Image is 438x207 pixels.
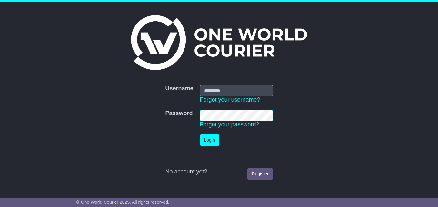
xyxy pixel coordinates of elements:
[200,134,219,146] button: Login
[131,15,307,70] img: One World
[165,85,193,92] label: Username
[76,200,169,205] span: © One World Courier 2025. All rights reserved.
[200,121,259,128] a: Forgot your password?
[165,110,193,117] label: Password
[247,168,273,180] a: Register
[200,96,260,103] a: Forgot your username?
[165,168,273,175] div: No account yet?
